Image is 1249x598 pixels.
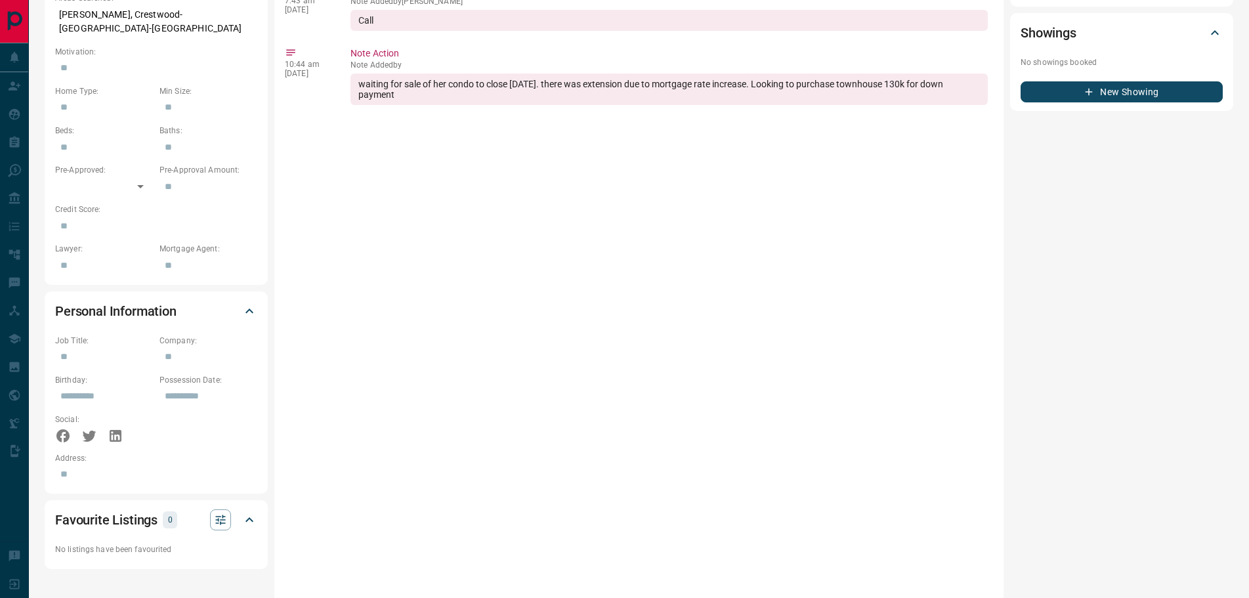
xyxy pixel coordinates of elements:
[159,374,257,386] p: Possession Date:
[55,243,153,255] p: Lawyer:
[350,10,988,31] div: Call
[285,5,331,14] p: [DATE]
[55,4,257,39] p: [PERSON_NAME], Crestwood-[GEOGRAPHIC_DATA]-[GEOGRAPHIC_DATA]
[55,46,257,58] p: Motivation:
[1021,22,1076,43] h2: Showings
[167,513,173,527] p: 0
[55,125,153,137] p: Beds:
[55,544,257,555] p: No listings have been favourited
[285,60,331,69] p: 10:44 am
[285,69,331,78] p: [DATE]
[350,74,988,105] div: waiting for sale of her condo to close [DATE]. there was extension due to mortgage rate increase....
[55,301,177,322] h2: Personal Information
[1021,56,1223,68] p: No showings booked
[350,47,988,60] p: Note Action
[159,85,257,97] p: Min Size:
[159,125,257,137] p: Baths:
[55,295,257,327] div: Personal Information
[55,85,153,97] p: Home Type:
[55,374,153,386] p: Birthday:
[1021,17,1223,49] div: Showings
[55,504,257,536] div: Favourite Listings0
[159,164,257,176] p: Pre-Approval Amount:
[55,452,257,464] p: Address:
[1021,81,1223,102] button: New Showing
[350,60,988,70] p: Note Added by
[55,414,153,425] p: Social:
[55,164,153,176] p: Pre-Approved:
[159,335,257,347] p: Company:
[159,243,257,255] p: Mortgage Agent:
[55,335,153,347] p: Job Title:
[55,509,158,530] h2: Favourite Listings
[55,203,257,215] p: Credit Score:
